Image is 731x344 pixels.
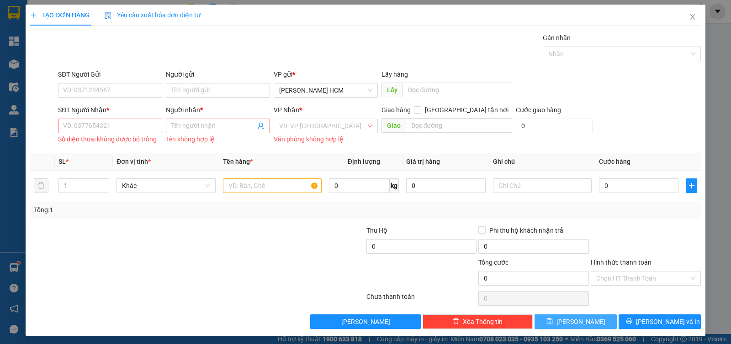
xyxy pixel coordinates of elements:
span: Thu Hộ [366,227,387,234]
label: Gán nhãn [543,34,571,42]
button: plus [686,178,697,193]
input: Cước giao hàng [516,119,593,133]
div: Số điện thoại không được bỏ trống [58,134,162,145]
button: [PERSON_NAME] [310,314,420,329]
span: save [546,318,553,325]
div: Tên không hợp lệ [166,134,270,145]
span: Xóa Thông tin [463,317,503,327]
div: Chưa thanh toán [365,292,477,308]
span: Lấy [381,83,403,97]
button: printer[PERSON_NAME] và In [619,314,701,329]
div: Người gửi [166,69,270,79]
span: printer [626,318,632,325]
input: Dọc đường [406,118,513,133]
span: Giao hàng [381,106,411,114]
span: delete [453,318,459,325]
span: plus [686,182,697,189]
span: Định lượng [348,158,380,165]
span: kg [390,178,399,193]
span: [PERSON_NAME] [556,317,605,327]
span: Tên hàng [223,158,253,165]
input: Ghi Chú [493,178,592,193]
input: VD: Bàn, Ghế [223,178,322,193]
span: Lấy hàng [381,71,408,78]
button: delete [34,178,48,193]
div: SĐT Người Nhận [58,105,162,115]
span: SL [58,158,66,165]
span: Khác [122,179,210,193]
span: Yêu cầu xuất hóa đơn điện tử [104,11,201,19]
input: 0 [406,178,486,193]
button: Close [680,5,705,30]
div: SĐT Người Gửi [58,69,162,79]
div: VP gửi [274,69,378,79]
span: close [689,13,696,21]
span: Cước hàng [599,158,630,165]
label: Cước giao hàng [516,106,561,114]
span: Tổng cước [478,259,509,266]
div: Tổng: 1 [34,205,283,215]
span: [PERSON_NAME] và In [636,317,700,327]
div: Văn phòng không hợp lệ [274,134,378,145]
th: Ghi chú [489,153,595,171]
span: [PERSON_NAME] [341,317,390,327]
span: user-add [257,122,265,130]
input: Dọc đường [403,83,513,97]
span: Đơn vị tính [117,158,151,165]
span: Phí thu hộ khách nhận trả [486,225,567,235]
img: icon [104,12,111,19]
span: Giao [381,118,406,133]
span: Giá trị hàng [406,158,440,165]
span: plus [30,12,37,18]
span: VP Nhận [274,106,299,114]
span: TẠO ĐƠN HÀNG [30,11,90,19]
div: Người nhận [166,105,270,115]
button: save[PERSON_NAME] [535,314,617,329]
span: Trần Phú HCM [279,83,372,97]
button: deleteXóa Thông tin [423,314,533,329]
span: [GEOGRAPHIC_DATA] tận nơi [421,105,512,115]
label: Hình thức thanh toán [591,259,652,266]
